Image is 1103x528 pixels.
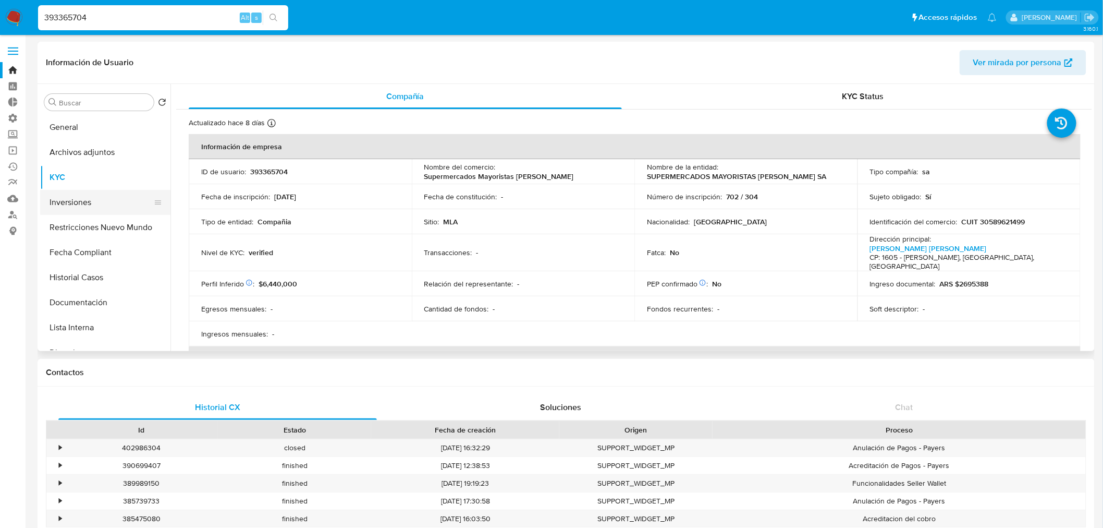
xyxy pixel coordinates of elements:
[59,478,62,488] div: •
[189,134,1081,159] th: Información de empresa
[940,279,989,289] p: ARS $2695388
[40,140,170,165] button: Archivos adjuntos
[923,304,925,314] p: -
[501,192,504,201] p: -
[424,217,439,226] p: Sitio :
[201,279,254,289] p: Perfil Inferido :
[647,279,708,289] p: PEP confirmado :
[518,279,520,289] p: -
[541,401,582,413] span: Soluciones
[960,50,1086,75] button: Ver mirada por persona
[424,304,489,314] p: Cantidad de fondos :
[444,217,458,226] p: MLA
[647,217,690,226] p: Nacionalidad :
[371,457,559,474] div: [DATE] 12:38:53
[65,475,218,492] div: 389989150
[926,192,932,201] p: Sí
[241,13,249,22] span: Alt
[424,248,472,257] p: Transacciones :
[919,12,977,23] span: Accesos rápidos
[923,167,930,176] p: sa
[65,510,218,527] div: 385475080
[201,167,246,176] p: ID de usuario :
[378,425,552,435] div: Fecha de creación
[40,190,162,215] button: Inversiones
[258,217,291,226] p: Compañia
[218,510,371,527] div: finished
[225,425,364,435] div: Estado
[1084,12,1095,23] a: Salir
[726,192,758,201] p: 702 / 304
[59,98,150,107] input: Buscar
[218,475,371,492] div: finished
[259,279,297,289] span: $6,440,000
[386,90,424,102] span: Compañía
[713,475,1086,492] div: Funcionalidades Seller Wallet
[424,162,496,172] p: Nombre del comercio :
[38,11,288,25] input: Buscar usuario o caso...
[371,439,559,457] div: [DATE] 16:32:29
[988,13,997,22] a: Notificaciones
[713,510,1086,527] div: Acreditacion del cobro
[962,217,1025,226] p: CUIT 30589621499
[40,165,170,190] button: KYC
[670,248,679,257] p: No
[424,172,574,181] p: Supermercados Mayoristas [PERSON_NAME]
[870,253,1064,271] h4: CP: 1605 - [PERSON_NAME], [GEOGRAPHIC_DATA], [GEOGRAPHIC_DATA]
[870,167,918,176] p: Tipo compañía :
[255,13,258,22] span: s
[40,265,170,290] button: Historial Casos
[158,98,166,110] button: Volver al orden por defecto
[40,340,170,365] button: Direcciones
[424,279,513,289] p: Relación del representante :
[567,425,705,435] div: Origen
[59,443,62,453] div: •
[263,10,284,25] button: search-icon
[870,279,936,289] p: Ingreso documental :
[218,493,371,510] div: finished
[48,98,57,106] button: Buscar
[65,493,218,510] div: 385739733
[720,425,1079,435] div: Proceso
[40,315,170,340] button: Lista Interna
[712,279,721,289] p: No
[1022,13,1081,22] p: andres.vilosio@mercadolibre.com
[201,217,253,226] p: Tipo de entidad :
[40,290,170,315] button: Documentación
[870,217,958,226] p: Identificación del comercio :
[201,192,270,201] p: Fecha de inscripción :
[371,493,559,510] div: [DATE] 17:30:58
[713,493,1086,510] div: Anulación de Pagos - Payers
[46,57,133,68] h1: Información de Usuario
[870,234,932,244] p: Dirección principal :
[249,248,273,257] p: verified
[493,304,495,314] p: -
[271,304,273,314] p: -
[46,367,1086,378] h1: Contactos
[201,329,268,339] p: Ingresos mensuales :
[476,248,479,257] p: -
[371,475,559,492] div: [DATE] 19:19:23
[59,514,62,524] div: •
[713,457,1086,474] div: Acreditación de Pagos - Payers
[896,401,913,413] span: Chat
[870,243,987,254] a: [PERSON_NAME] [PERSON_NAME]
[189,346,1081,371] th: Datos de contacto
[842,90,884,102] span: KYC Status
[559,493,713,510] div: SUPPORT_WIDGET_MP
[65,457,218,474] div: 390699407
[59,461,62,471] div: •
[250,167,288,176] p: 393365704
[694,217,767,226] p: [GEOGRAPHIC_DATA]
[40,115,170,140] button: General
[559,510,713,527] div: SUPPORT_WIDGET_MP
[189,118,265,128] p: Actualizado hace 8 días
[218,457,371,474] div: finished
[59,496,62,506] div: •
[647,192,722,201] p: Número de inscripción :
[201,304,266,314] p: Egresos mensuales :
[717,304,719,314] p: -
[40,240,170,265] button: Fecha Compliant
[559,439,713,457] div: SUPPORT_WIDGET_MP
[559,457,713,474] div: SUPPORT_WIDGET_MP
